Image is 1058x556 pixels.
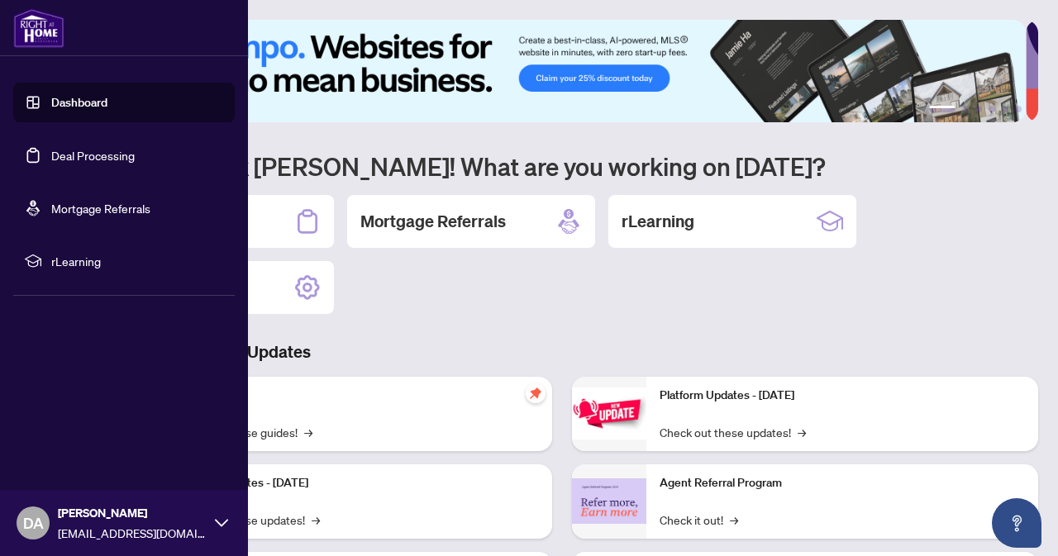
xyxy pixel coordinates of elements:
span: [PERSON_NAME] [58,504,207,522]
a: Dashboard [51,95,107,110]
img: Slide 0 [86,20,1026,122]
h2: Mortgage Referrals [360,210,506,233]
h1: Welcome back [PERSON_NAME]! What are you working on [DATE]? [86,150,1038,182]
span: → [304,423,312,441]
span: → [798,423,806,441]
button: 1 [929,106,956,112]
span: DA [23,511,44,535]
a: Check out these updates!→ [660,423,806,441]
img: logo [13,8,64,48]
button: 5 [1002,106,1008,112]
button: 2 [962,106,969,112]
a: Mortgage Referrals [51,201,150,216]
span: pushpin [526,383,546,403]
button: 6 [1015,106,1022,112]
span: → [730,511,738,529]
img: Platform Updates - June 23, 2025 [572,387,646,440]
button: Open asap [992,498,1041,548]
span: [EMAIL_ADDRESS][DOMAIN_NAME] [58,524,207,542]
p: Agent Referral Program [660,474,1025,492]
p: Platform Updates - [DATE] [174,474,539,492]
a: Deal Processing [51,148,135,163]
button: 3 [975,106,982,112]
p: Platform Updates - [DATE] [660,387,1025,405]
p: Self-Help [174,387,539,405]
img: Agent Referral Program [572,478,646,524]
span: rLearning [51,252,223,270]
h2: rLearning [622,210,694,233]
h3: Brokerage & Industry Updates [86,340,1038,364]
button: 4 [989,106,995,112]
span: → [312,511,320,529]
a: Check it out!→ [660,511,738,529]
